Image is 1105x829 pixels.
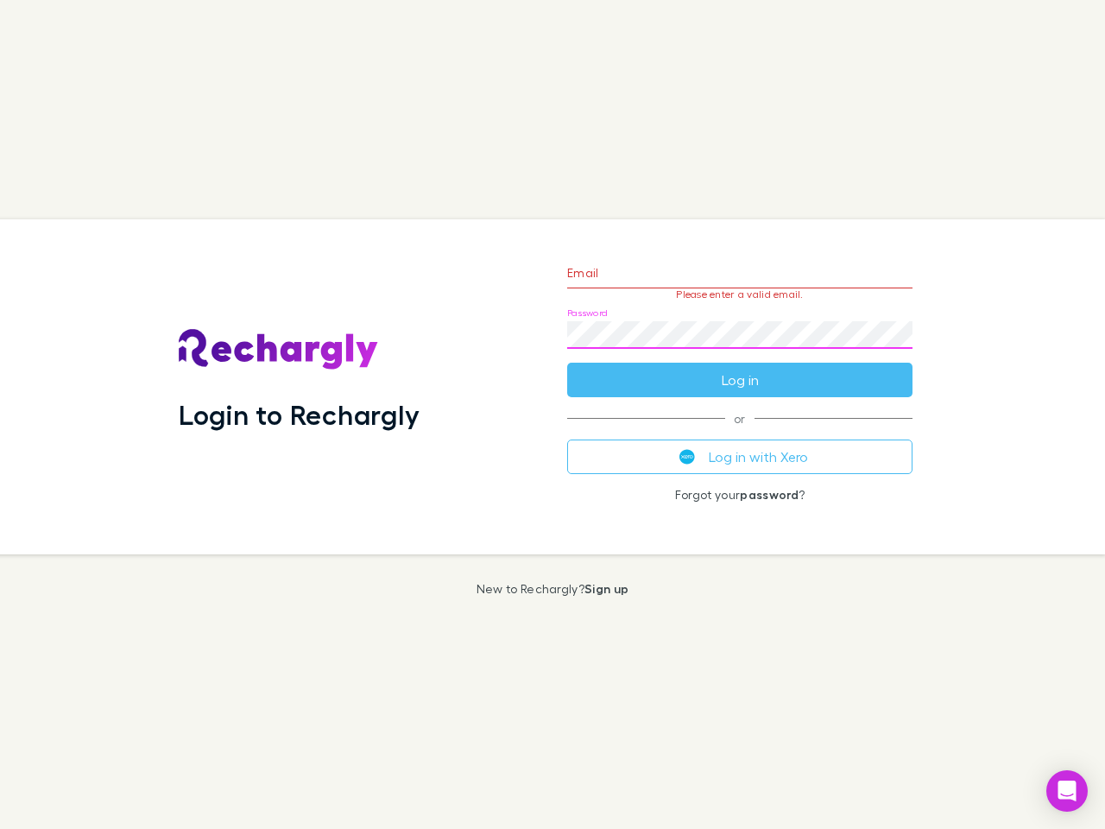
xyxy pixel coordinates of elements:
[179,329,379,370] img: Rechargly's Logo
[567,440,912,474] button: Log in with Xero
[679,449,695,465] img: Xero's logo
[567,488,912,502] p: Forgot your ?
[567,307,608,320] label: Password
[477,582,629,596] p: New to Rechargly?
[740,487,799,502] a: password
[584,581,628,596] a: Sign up
[179,398,420,431] h1: Login to Rechargly
[567,288,912,301] p: Please enter a valid email.
[567,418,912,419] span: or
[1046,770,1088,812] div: Open Intercom Messenger
[567,363,912,397] button: Log in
